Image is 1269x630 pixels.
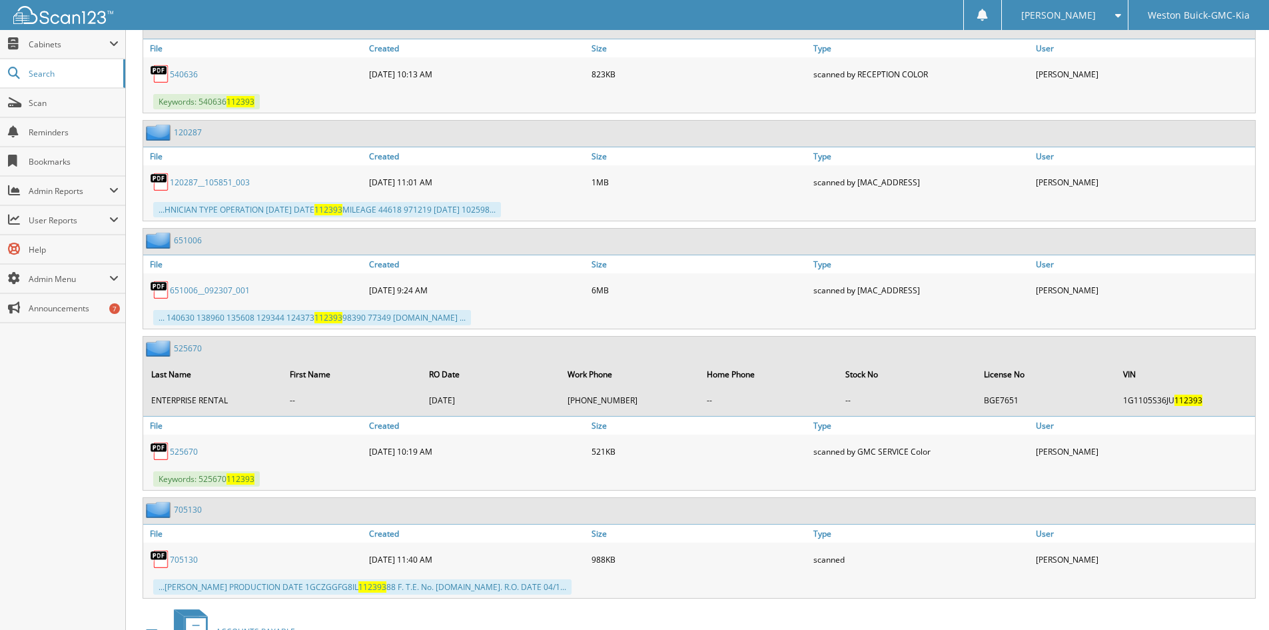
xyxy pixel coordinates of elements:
[314,204,342,215] span: 112393
[588,169,811,195] div: 1MB
[810,255,1033,273] a: Type
[143,525,366,543] a: File
[29,39,109,50] span: Cabinets
[29,273,109,285] span: Admin Menu
[153,94,260,109] span: Keywords: 540636
[143,147,366,165] a: File
[283,361,420,388] th: First Name
[1033,546,1255,573] div: [PERSON_NAME]
[1116,361,1254,388] th: VIN
[1033,147,1255,165] a: User
[29,97,119,109] span: Scan
[1033,61,1255,87] div: [PERSON_NAME]
[366,525,588,543] a: Created
[588,39,811,57] a: Size
[700,389,837,411] td: --
[588,438,811,465] div: 521KB
[153,579,572,595] div: ...[PERSON_NAME] PRODUCTION DATE 1GCZGGFG8IL 88 F. T.E. No. [DOMAIN_NAME]. R.O. DATE 04/1...
[588,546,811,573] div: 988KB
[145,361,282,388] th: Last Name
[422,389,560,411] td: [DATE]
[1033,255,1255,273] a: User
[153,202,501,217] div: ...HNICIAN TYPE OPERATION [DATE] DATE MILEAGE 44618 971219 [DATE] 102598...
[1033,277,1255,303] div: [PERSON_NAME]
[810,546,1033,573] div: scanned
[810,39,1033,57] a: Type
[1021,11,1096,19] span: [PERSON_NAME]
[1116,389,1254,411] td: 1G1105S36JU
[366,61,588,87] div: [DATE] 10:13 AM
[1033,39,1255,57] a: User
[150,280,170,300] img: PDF.png
[1202,566,1269,630] iframe: Chat Widget
[170,177,250,188] a: 120287__105851_003
[588,147,811,165] a: Size
[29,185,109,197] span: Admin Reports
[226,96,254,107] span: 112393
[810,147,1033,165] a: Type
[366,255,588,273] a: Created
[29,127,119,138] span: Reminders
[588,417,811,435] a: Size
[143,255,366,273] a: File
[588,255,811,273] a: Size
[143,417,366,435] a: File
[226,473,254,485] span: 112393
[810,169,1033,195] div: scanned by [MAC_ADDRESS]
[146,124,174,141] img: folder2.png
[810,525,1033,543] a: Type
[561,361,698,388] th: Work Phone
[150,549,170,569] img: PDF.png
[366,438,588,465] div: [DATE] 10:19 AM
[29,244,119,255] span: Help
[588,277,811,303] div: 6MB
[145,389,282,411] td: ENTERPRISE RENTAL
[810,61,1033,87] div: scanned by RECEPTION COLOR
[810,438,1033,465] div: scanned by GMC SERVICE Color
[29,156,119,167] span: Bookmarks
[29,215,109,226] span: User Reports
[146,340,174,357] img: folder2.png
[29,303,119,314] span: Announcements
[174,504,202,515] a: 705130
[150,441,170,461] img: PDF.png
[366,417,588,435] a: Created
[366,169,588,195] div: [DATE] 11:01 AM
[170,69,198,80] a: 540636
[153,471,260,487] span: Keywords: 525670
[109,303,120,314] div: 7
[588,525,811,543] a: Size
[358,581,386,593] span: 112393
[153,310,471,325] div: ... 140630 138960 135608 129344 124373 98390 77349 [DOMAIN_NAME] ...
[174,235,202,246] a: 651006
[13,6,113,24] img: scan123-logo-white.svg
[1033,169,1255,195] div: [PERSON_NAME]
[977,389,1114,411] td: BGE7651
[146,501,174,518] img: folder2.png
[170,446,198,457] a: 525670
[366,147,588,165] a: Created
[366,546,588,573] div: [DATE] 11:40 AM
[1174,395,1202,406] span: 112393
[314,312,342,323] span: 112393
[170,285,250,296] a: 651006__092307_001
[150,172,170,192] img: PDF.png
[366,277,588,303] div: [DATE] 9:24 AM
[561,389,698,411] td: [PHONE_NUMBER]
[839,389,976,411] td: --
[150,64,170,84] img: PDF.png
[700,361,837,388] th: Home Phone
[422,361,560,388] th: RO Date
[977,361,1114,388] th: License No
[174,127,202,138] a: 120287
[588,61,811,87] div: 823KB
[810,277,1033,303] div: scanned by [MAC_ADDRESS]
[810,417,1033,435] a: Type
[1033,417,1255,435] a: User
[839,361,976,388] th: Stock No
[146,232,174,249] img: folder2.png
[1148,11,1250,19] span: Weston Buick-GMC-Kia
[283,389,420,411] td: --
[170,554,198,565] a: 705130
